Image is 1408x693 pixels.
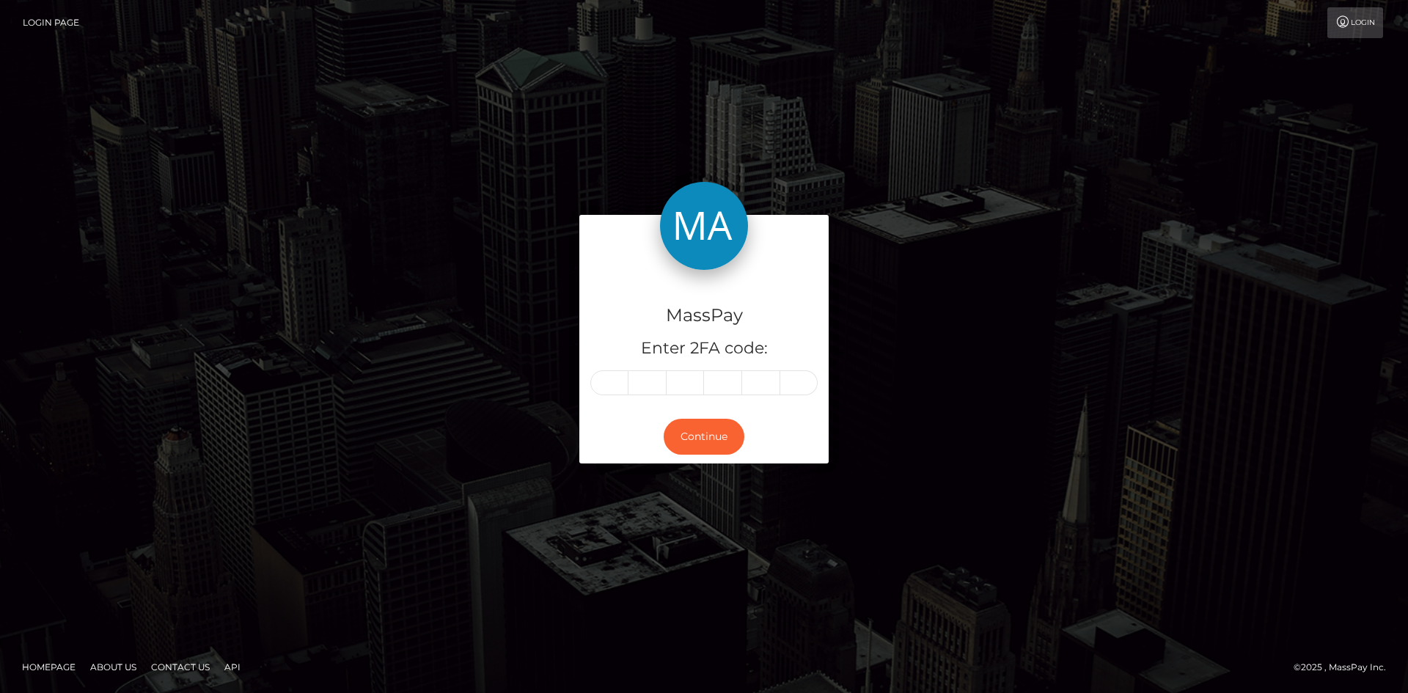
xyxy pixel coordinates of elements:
[660,182,748,270] img: MassPay
[590,303,818,329] h4: MassPay
[16,656,81,678] a: Homepage
[145,656,216,678] a: Contact Us
[1327,7,1383,38] a: Login
[590,337,818,360] h5: Enter 2FA code:
[1294,659,1397,675] div: © 2025 , MassPay Inc.
[664,419,744,455] button: Continue
[23,7,79,38] a: Login Page
[84,656,142,678] a: About Us
[219,656,246,678] a: API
